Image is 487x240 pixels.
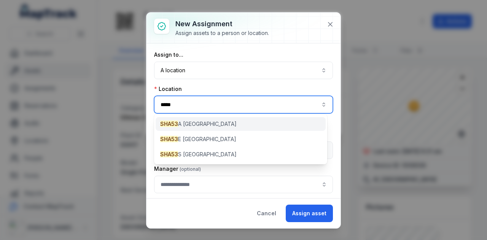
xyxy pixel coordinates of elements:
span: SHA53 [160,121,178,127]
span: A [GEOGRAPHIC_DATA] [160,120,237,128]
h3: New assignment [175,19,269,29]
input: assignment-add:cf[907ad3fd-eed4-49d8-ad84-d22efbadc5a5]-label [154,176,333,193]
label: Location [154,85,182,93]
label: Manager [154,165,201,173]
label: Assign to... [154,51,183,59]
button: Cancel [250,205,283,222]
span: E [GEOGRAPHIC_DATA] [160,135,236,143]
span: S [GEOGRAPHIC_DATA] [160,151,237,158]
button: A location [154,62,333,79]
span: SHA53 [160,151,178,157]
span: SHA53 [160,136,178,142]
button: Assign asset [286,205,333,222]
div: Assign assets to a person or location. [175,29,269,37]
